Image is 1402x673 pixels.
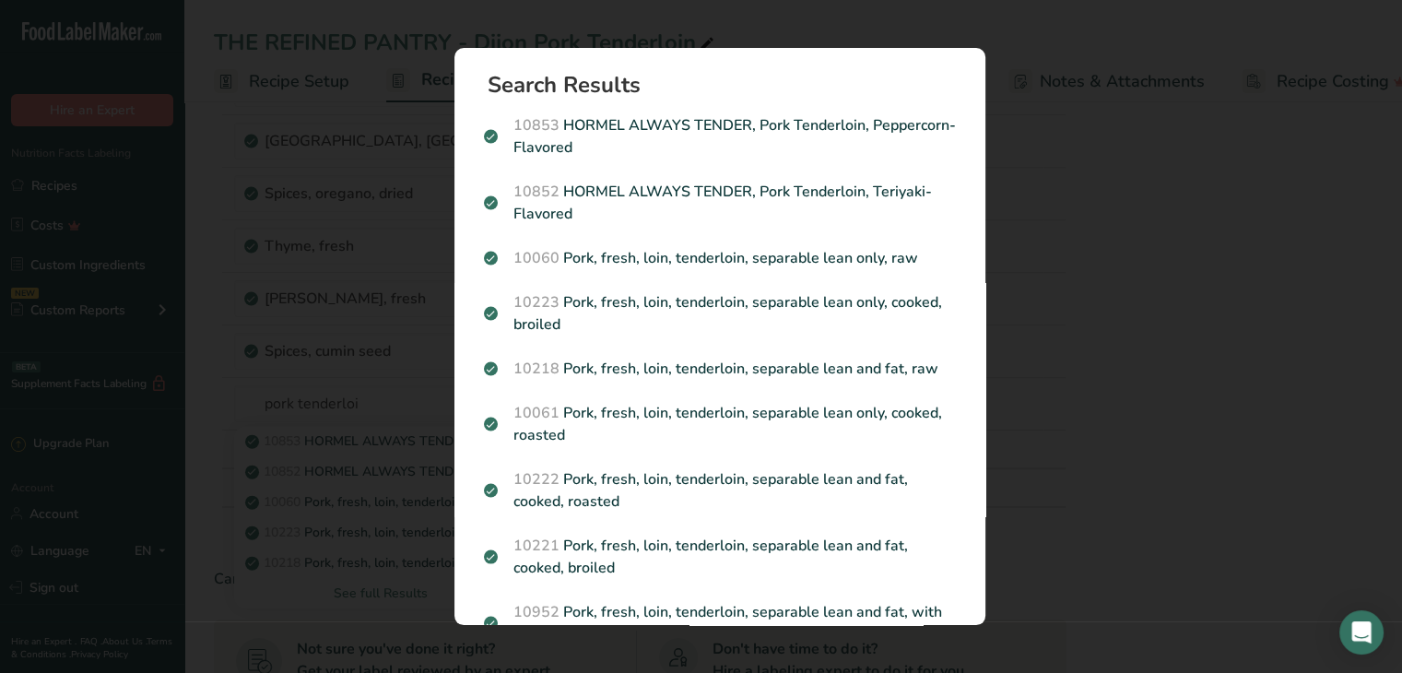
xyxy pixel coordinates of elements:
div: Open Intercom Messenger [1339,610,1384,655]
p: HORMEL ALWAYS TENDER, Pork Tenderloin, Teriyaki-Flavored [484,181,956,225]
span: 10222 [513,469,560,490]
span: 10952 [513,602,560,622]
span: 10852 [513,182,560,202]
span: 10218 [513,359,560,379]
p: Pork, fresh, loin, tenderloin, separable lean only, raw [484,247,956,269]
span: 10221 [513,536,560,556]
span: 10853 [513,115,560,136]
p: Pork, fresh, loin, tenderloin, separable lean only, cooked, broiled [484,291,956,336]
span: 10223 [513,292,560,313]
p: Pork, fresh, loin, tenderloin, separable lean only, cooked, roasted [484,402,956,446]
p: Pork, fresh, loin, tenderloin, separable lean and fat, raw [484,358,956,380]
h1: Search Results [488,74,967,96]
p: Pork, fresh, loin, tenderloin, separable lean and fat, cooked, roasted [484,468,956,513]
span: 10060 [513,248,560,268]
span: 10061 [513,403,560,423]
p: Pork, fresh, loin, tenderloin, separable lean and fat, with added solution, cooked, roasted [484,601,956,645]
p: Pork, fresh, loin, tenderloin, separable lean and fat, cooked, broiled [484,535,956,579]
p: HORMEL ALWAYS TENDER, Pork Tenderloin, Peppercorn-Flavored [484,114,956,159]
